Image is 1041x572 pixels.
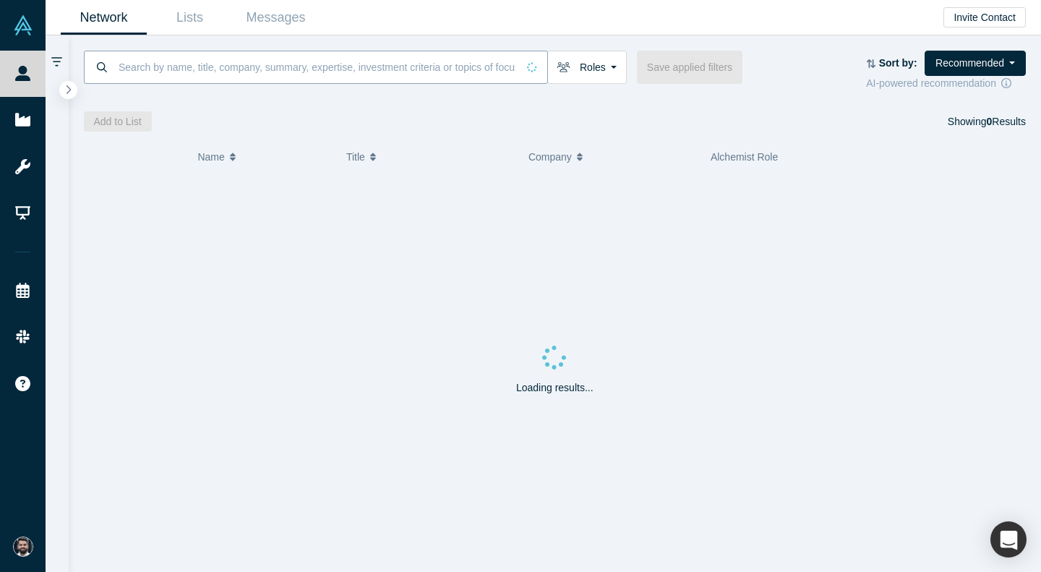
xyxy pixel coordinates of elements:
[528,142,572,172] span: Company
[13,537,33,557] img: Rafi Wadan's Account
[948,111,1026,132] div: Showing
[346,142,365,172] span: Title
[866,76,1026,91] div: AI-powered recommendation
[528,142,695,172] button: Company
[987,116,993,127] strong: 0
[711,151,778,163] span: Alchemist Role
[547,51,627,84] button: Roles
[197,142,331,172] button: Name
[879,57,917,69] strong: Sort by:
[943,7,1026,27] button: Invite Contact
[84,111,152,132] button: Add to List
[13,15,33,35] img: Alchemist Vault Logo
[61,1,147,35] a: Network
[516,380,594,396] p: Loading results...
[346,142,513,172] button: Title
[147,1,233,35] a: Lists
[233,1,319,35] a: Messages
[637,51,742,84] button: Save applied filters
[197,142,224,172] span: Name
[117,50,517,84] input: Search by name, title, company, summary, expertise, investment criteria or topics of focus
[987,116,1026,127] span: Results
[925,51,1026,76] button: Recommended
